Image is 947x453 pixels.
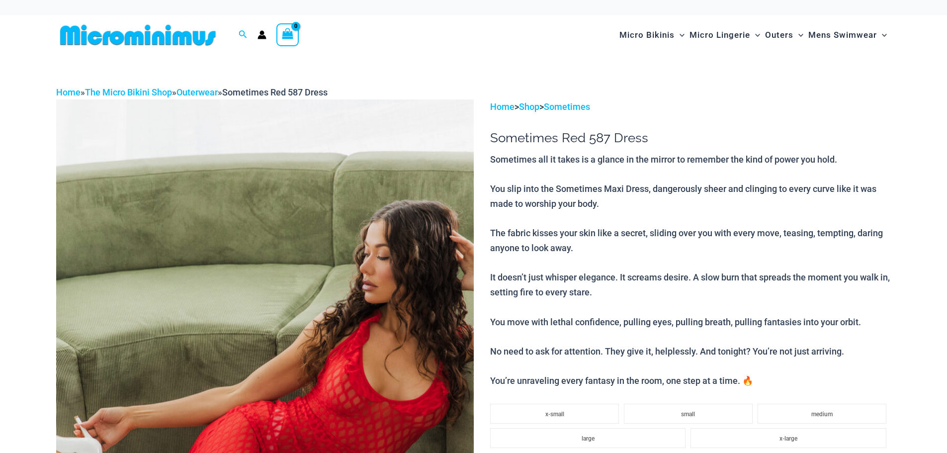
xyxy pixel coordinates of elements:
[490,99,891,114] p: > >
[490,130,891,146] h1: Sometimes Red 587 Dress
[750,22,760,48] span: Menu Toggle
[758,404,886,424] li: medium
[763,20,806,50] a: OutersMenu ToggleMenu Toggle
[808,22,877,48] span: Mens Swimwear
[56,24,220,46] img: MM SHOP LOGO FLAT
[765,22,793,48] span: Outers
[176,87,218,97] a: Outerwear
[806,20,889,50] a: Mens SwimwearMenu ToggleMenu Toggle
[793,22,803,48] span: Menu Toggle
[687,20,763,50] a: Micro LingerieMenu ToggleMenu Toggle
[779,435,797,442] span: x-large
[276,23,299,46] a: View Shopping Cart, empty
[222,87,328,97] span: Sometimes Red 587 Dress
[545,411,564,418] span: x-small
[877,22,887,48] span: Menu Toggle
[624,404,753,424] li: small
[619,22,675,48] span: Micro Bikinis
[690,428,886,448] li: x-large
[490,152,891,388] p: Sometimes all it takes is a glance in the mirror to remember the kind of power you hold. You slip...
[811,411,833,418] span: medium
[239,29,248,41] a: Search icon link
[258,30,266,39] a: Account icon link
[490,404,619,424] li: x-small
[85,87,172,97] a: The Micro Bikini Shop
[56,87,81,97] a: Home
[490,428,686,448] li: large
[681,411,695,418] span: small
[617,20,687,50] a: Micro BikinisMenu ToggleMenu Toggle
[615,18,891,52] nav: Site Navigation
[675,22,685,48] span: Menu Toggle
[490,101,515,112] a: Home
[544,101,590,112] a: Sometimes
[519,101,539,112] a: Shop
[582,435,595,442] span: large
[56,87,328,97] span: » » »
[689,22,750,48] span: Micro Lingerie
